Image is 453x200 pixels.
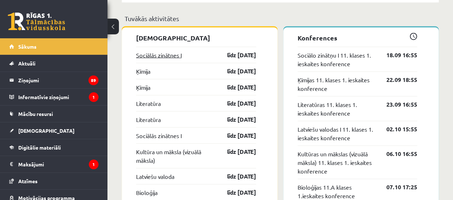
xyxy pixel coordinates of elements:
[9,38,98,55] a: Sākums
[136,33,256,43] p: [DEMOGRAPHIC_DATA]
[89,160,98,169] i: 1
[9,89,98,105] a: Informatīvie ziņojumi1
[298,33,418,43] p: Konferences
[136,99,161,108] a: Literatūra
[18,43,37,50] span: Sākums
[9,139,98,156] a: Digitālie materiāli
[125,14,436,23] p: Tuvākās aktivitātes
[18,111,53,117] span: Mācību resursi
[136,172,174,181] a: Latviešu valoda
[215,115,256,124] a: līdz [DATE]
[136,147,215,165] a: Kultūra un māksla (vizuālā māksla)
[18,89,98,105] legend: Informatīvie ziņojumi
[18,144,61,151] span: Digitālie materiāli
[215,99,256,108] a: līdz [DATE]
[376,150,417,158] a: 06.10 16:55
[89,92,98,102] i: 1
[9,106,98,122] a: Mācību resursi
[9,156,98,172] a: Maksājumi1
[136,115,161,124] a: Literatūra
[136,188,158,197] a: Bioloģija
[298,51,376,68] a: Sociālo zinātņu I 11. klases 1. ieskaites konference
[136,67,150,75] a: Ķīmija
[215,67,256,75] a: līdz [DATE]
[376,125,417,133] a: 02.10 15:55
[376,183,417,191] a: 07.10 17:25
[18,127,74,134] span: [DEMOGRAPHIC_DATA]
[215,83,256,92] a: līdz [DATE]
[376,100,417,109] a: 23.09 16:55
[9,55,98,72] a: Aktuāli
[88,75,98,85] i: 89
[9,122,98,139] a: [DEMOGRAPHIC_DATA]
[136,131,182,140] a: Sociālās zinātnes I
[376,51,417,59] a: 18.09 16:55
[9,173,98,189] a: Atzīmes
[18,72,98,88] legend: Ziņojumi
[215,147,256,156] a: līdz [DATE]
[298,150,376,175] a: Kultūras un mākslas (vizuālā māksla) 11. klases 1. ieskaites konference
[376,75,417,84] a: 22.09 18:55
[298,125,376,142] a: Latviešu valodas I 11. klases 1. ieskaites konference
[9,72,98,88] a: Ziņojumi89
[18,178,38,184] span: Atzīmes
[215,131,256,140] a: līdz [DATE]
[136,51,182,59] a: Sociālās zinātnes I
[298,100,376,117] a: Literatūras 11. klases 1. ieskaites konference
[298,183,376,200] a: Bioloģijas 11.A klases 1.ieskaites konference
[215,172,256,181] a: līdz [DATE]
[136,83,150,92] a: Ķīmija
[298,75,376,93] a: Ķīmijas 11. klases 1. ieskaites konference
[18,60,35,67] span: Aktuāli
[215,51,256,59] a: līdz [DATE]
[18,156,98,172] legend: Maksājumi
[215,188,256,197] a: līdz [DATE]
[8,13,65,30] a: Rīgas 1. Tālmācības vidusskola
